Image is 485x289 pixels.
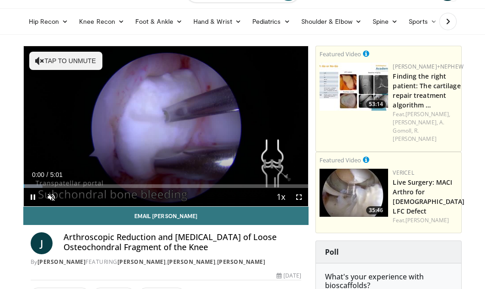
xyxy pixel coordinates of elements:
a: Hip Recon [23,12,74,31]
a: [PERSON_NAME] [217,258,266,266]
span: 5:01 [50,171,63,178]
button: Pause [24,188,42,206]
strong: Poll [325,247,339,257]
a: Spine [367,12,403,31]
span: 53:14 [366,100,386,108]
div: [DATE] [277,272,301,280]
div: Feat. [393,216,464,225]
div: By FEATURING , , [31,258,302,266]
a: A. Gomoll, [393,118,444,134]
a: R. [PERSON_NAME] [393,127,436,143]
a: 53:14 [320,63,388,111]
button: Tap to unmute [29,52,102,70]
a: [PERSON_NAME] [405,216,449,224]
button: Playback Rate [272,188,290,206]
a: [PERSON_NAME] [167,258,216,266]
a: Shoulder & Elbow [296,12,367,31]
a: [PERSON_NAME], [393,118,437,126]
a: Finding the right patient: The cartilage repair treatment algorithm … [393,72,460,109]
a: [PERSON_NAME] [117,258,166,266]
a: [PERSON_NAME]+Nephew [393,63,463,70]
span: 35:46 [366,206,386,214]
div: Feat. [393,110,463,143]
a: Email [PERSON_NAME] [23,207,309,225]
a: Hand & Wrist [188,12,247,31]
video-js: Video Player [24,46,309,206]
small: Featured Video [320,156,361,164]
img: 2894c166-06ea-43da-b75e-3312627dae3b.150x105_q85_crop-smart_upscale.jpg [320,63,388,111]
button: Fullscreen [290,188,308,206]
a: [PERSON_NAME] [37,258,86,266]
a: Pediatrics [247,12,296,31]
a: J [31,232,53,254]
a: 35:46 [320,169,388,217]
a: Sports [403,12,442,31]
h4: Arthroscopic Reduction and [MEDICAL_DATA] of Loose Osteochondral Fragment of the Knee [64,232,302,252]
span: / [47,171,48,178]
small: Featured Video [320,50,361,58]
a: Knee Recon [74,12,130,31]
a: Live Surgery: MACI Arthro for [DEMOGRAPHIC_DATA] LFC Defect [393,178,464,215]
img: eb023345-1e2d-4374-a840-ddbc99f8c97c.150x105_q85_crop-smart_upscale.jpg [320,169,388,217]
a: [PERSON_NAME], [405,110,450,118]
button: Unmute [42,188,60,206]
span: 0:00 [32,171,44,178]
a: Foot & Ankle [130,12,188,31]
a: Vericel [393,169,414,177]
div: Progress Bar [24,184,309,188]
